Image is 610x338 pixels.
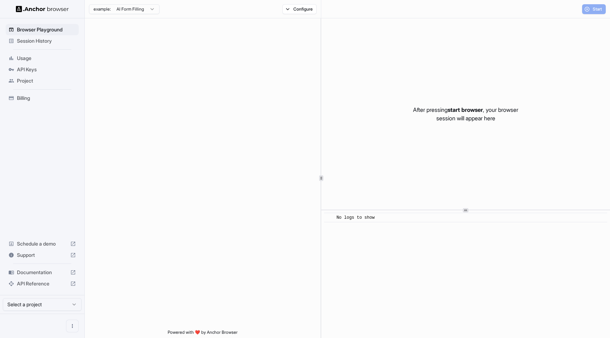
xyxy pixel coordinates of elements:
div: Billing [6,92,79,104]
span: Session History [17,37,76,44]
div: Session History [6,35,79,47]
span: Powered with ❤️ by Anchor Browser [168,330,238,338]
span: ​ [328,214,331,221]
span: example: [94,6,111,12]
div: API Keys [6,64,79,75]
span: API Reference [17,280,67,287]
div: Documentation [6,267,79,278]
div: Browser Playground [6,24,79,35]
button: Open menu [66,320,79,332]
img: Anchor Logo [16,6,69,12]
span: No logs to show [336,215,375,220]
span: start browser [448,106,483,113]
div: Usage [6,53,79,64]
span: Browser Playground [17,26,76,33]
span: Schedule a demo [17,240,67,247]
div: Project [6,75,79,86]
span: Billing [17,95,76,102]
p: After pressing , your browser session will appear here [413,105,518,122]
button: Configure [282,4,317,14]
span: API Keys [17,66,76,73]
span: Documentation [17,269,67,276]
span: Support [17,252,67,259]
span: Usage [17,55,76,62]
div: API Reference [6,278,79,289]
span: Project [17,77,76,84]
div: Schedule a demo [6,238,79,249]
div: Support [6,249,79,261]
